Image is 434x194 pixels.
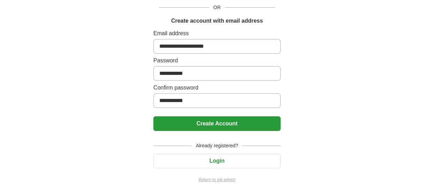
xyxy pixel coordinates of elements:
a: Return to job advert [153,177,281,183]
span: OR [209,4,225,11]
button: Create Account [153,116,281,131]
h1: Create account with email address [171,17,263,25]
label: Password [153,56,281,65]
span: Already registered? [192,142,242,149]
a: Login [153,158,281,164]
button: Login [153,154,281,168]
label: Confirm password [153,84,281,92]
label: Email address [153,29,281,38]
